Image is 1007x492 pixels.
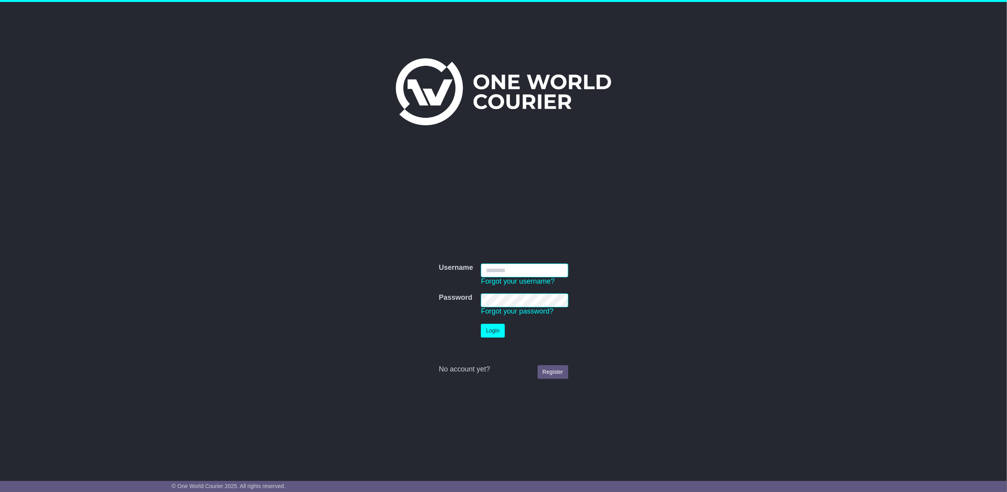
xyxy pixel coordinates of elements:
[396,58,611,125] img: One World
[481,324,504,338] button: Login
[481,277,554,285] a: Forgot your username?
[481,307,553,315] a: Forgot your password?
[439,293,472,302] label: Password
[439,365,568,374] div: No account yet?
[439,264,473,272] label: Username
[172,483,286,489] span: © One World Courier 2025. All rights reserved.
[538,365,568,379] a: Register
